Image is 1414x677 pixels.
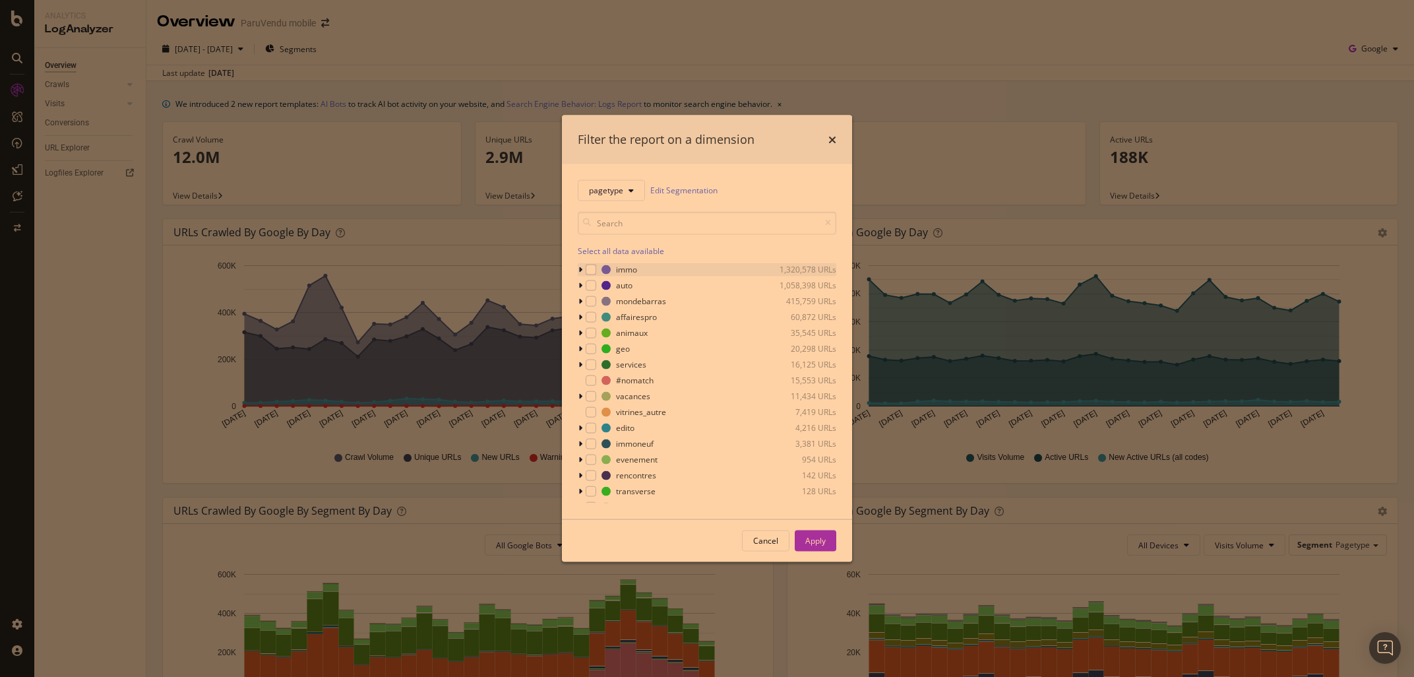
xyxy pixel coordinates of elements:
div: 16,125 URLs [772,359,836,370]
div: 60,872 URLs [772,311,836,323]
div: 15,553 URLs [772,375,836,386]
div: 4,216 URLs [772,422,836,434]
div: 1,320,578 URLs [772,264,836,275]
div: vacances [616,391,650,402]
div: affairespro [616,311,657,323]
button: Apply [795,530,836,551]
div: modal [562,115,852,562]
input: Search [578,211,836,234]
div: services [616,359,646,370]
div: 1,058,398 URLs [772,280,836,291]
div: mondebarras [616,296,666,307]
a: Edit Segmentation [650,183,718,197]
div: auto [616,280,632,291]
div: evenement [616,454,658,465]
div: immo [616,264,637,275]
div: 11,434 URLs [772,391,836,402]
div: times [828,131,836,148]
div: 3,381 URLs [772,438,836,449]
span: pagetype [589,185,623,196]
div: 98 URLs [772,501,836,513]
div: Cancel [753,535,778,546]
div: geo [616,343,630,354]
div: 415,759 URLs [772,296,836,307]
div: transverse [616,486,656,497]
button: Cancel [742,530,789,551]
button: pagetype [578,179,645,201]
div: rencontres [616,470,656,481]
div: vitrines_autre [616,406,666,418]
div: 128 URLs [772,486,836,497]
div: Select all data available [578,245,836,256]
div: 20,298 URLs [772,343,836,354]
div: animaux [616,327,648,338]
div: 35,545 URLs [772,327,836,338]
div: Filter the report on a dimension [578,131,754,148]
div: immoneuf [616,438,654,449]
div: edito [616,422,634,434]
div: 142 URLs [772,470,836,481]
div: emploi [616,501,641,513]
div: Apply [805,535,826,546]
div: 7,419 URLs [772,406,836,418]
div: Open Intercom Messenger [1369,632,1401,664]
div: #nomatch [616,375,654,386]
div: 954 URLs [772,454,836,465]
